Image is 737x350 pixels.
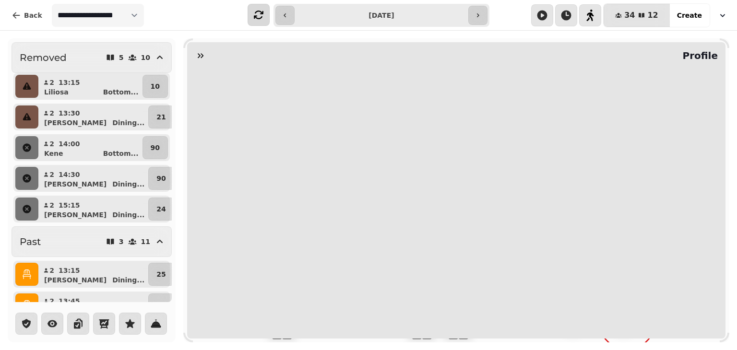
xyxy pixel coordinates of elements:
p: 24 [156,204,166,214]
button: Removed510 [12,42,172,73]
p: 2 [49,108,55,118]
button: 213:15LiliosaBottom... [40,75,141,98]
p: 2 [49,78,55,87]
p: 10 [151,82,160,91]
button: 24 [148,198,174,221]
p: Dining ... [112,179,144,189]
p: 90 [151,143,160,152]
p: Dining ... [112,275,144,285]
p: 13:15 [59,78,80,87]
button: 57 [148,293,174,316]
p: [PERSON_NAME] [44,118,107,128]
button: 213:45 [40,293,146,316]
p: 2 [49,139,55,149]
button: Past311 [12,226,172,257]
button: Create [669,4,710,27]
p: [PERSON_NAME] [44,210,107,220]
p: 10 [141,54,150,61]
button: 90 [148,167,174,190]
p: 3 [119,238,124,245]
h2: Past [20,235,41,248]
h2: Profile [678,49,718,62]
button: 25 [148,263,174,286]
button: 90 [143,136,168,159]
span: Create [677,12,702,19]
p: [PERSON_NAME] [44,179,107,189]
p: Dining ... [112,210,144,220]
p: 57 [156,300,166,310]
button: 3412 [604,4,670,27]
p: 25 [156,269,166,279]
p: Liliosa [44,87,69,97]
p: 14:00 [59,139,80,149]
span: Back [24,12,42,19]
p: 90 [156,174,166,183]
button: 10 [143,75,168,98]
p: 13:15 [59,266,80,275]
button: 215:15[PERSON_NAME]Dining... [40,198,146,221]
p: 13:45 [59,296,80,306]
button: 214:30[PERSON_NAME]Dining... [40,167,146,190]
p: 2 [49,296,55,306]
p: 13:30 [59,108,80,118]
p: Kene [44,149,63,158]
span: 34 [624,12,635,19]
p: 21 [156,112,166,122]
p: 2 [49,170,55,179]
button: Back [4,4,50,27]
p: 2 [49,200,55,210]
p: Bottom ... [103,149,139,158]
p: [PERSON_NAME] [44,275,107,285]
button: 214:00KeneBottom... [40,136,141,159]
p: 5 [119,54,124,61]
span: 12 [647,12,658,19]
p: 15:15 [59,200,80,210]
button: 213:15[PERSON_NAME]Dining... [40,263,146,286]
button: 21 [148,105,174,128]
h2: Removed [20,51,67,64]
p: Dining ... [112,118,144,128]
p: 14:30 [59,170,80,179]
p: 2 [49,266,55,275]
p: 11 [141,238,150,245]
p: Bottom ... [103,87,139,97]
button: 213:30[PERSON_NAME]Dining... [40,105,146,128]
